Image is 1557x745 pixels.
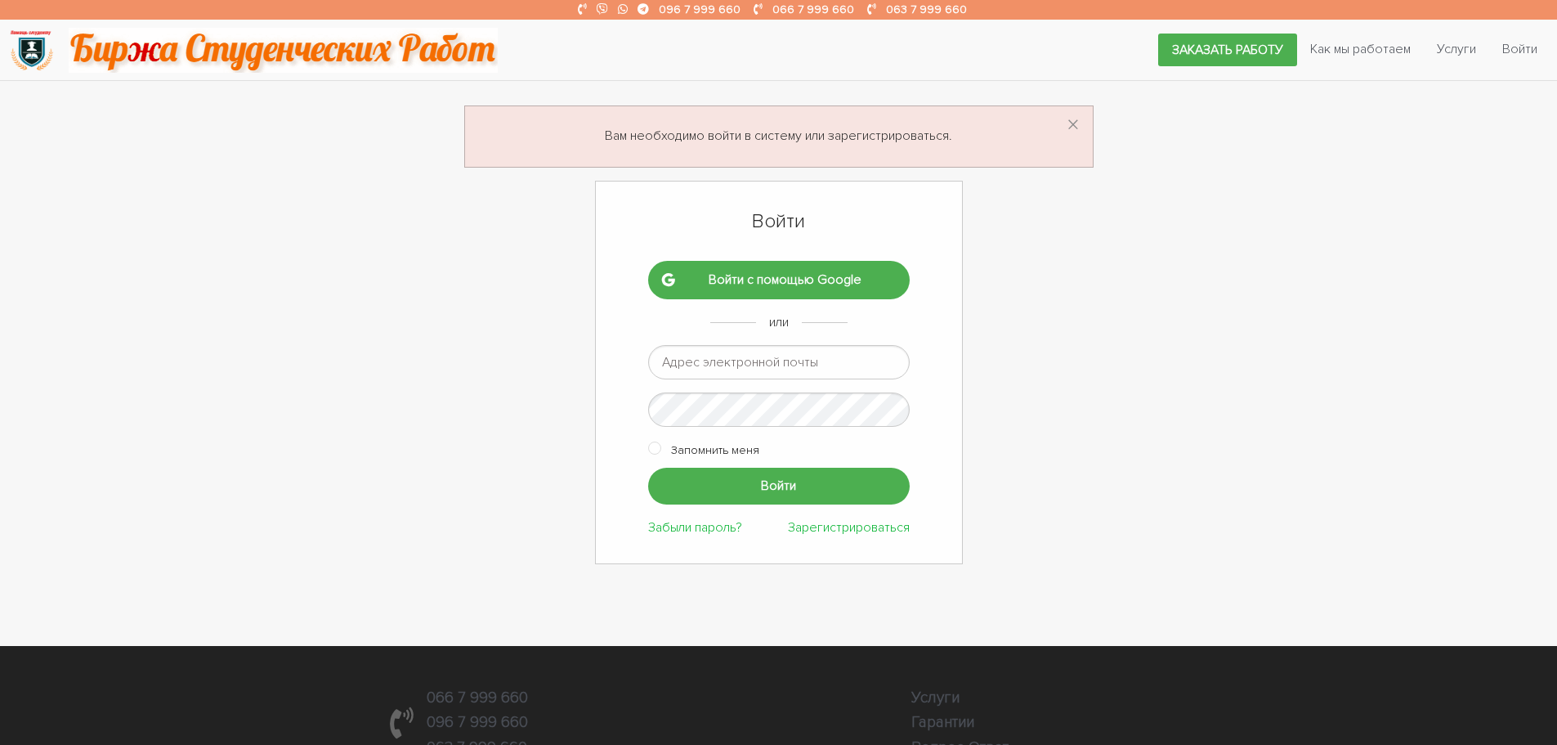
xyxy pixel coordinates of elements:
[674,273,896,287] span: Войти с помощью Google
[769,314,789,330] span: или
[659,2,740,16] a: 096 7 999 660
[911,688,960,707] a: Услуги
[648,261,910,298] a: Войти с помощью Google
[788,519,910,536] a: Зарегистрироваться
[1158,34,1297,66] a: Заказать работу
[886,2,967,16] a: 063 7 999 660
[1424,34,1489,65] a: Услуги
[485,126,1073,147] p: Вам необходимо войти в систему или зарегистрироваться.
[1067,110,1080,141] span: ×
[427,712,528,732] a: 096 7 999 660
[427,688,528,707] a: 066 7 999 660
[1489,34,1550,65] a: Войти
[1297,34,1424,65] a: Как мы работаем
[648,208,910,236] h1: Войти
[648,468,910,505] input: Войти
[69,28,498,73] img: motto-2ce64da2796df845c65ce8f9480b9c9d679903764b3ca6da4b6de107518df0fe.gif
[648,345,910,379] input: Адрес электронной почты
[671,440,759,460] label: Запомнить меня
[648,519,742,536] a: Забыли пароль?
[9,28,54,73] img: logo-135dea9cf721667cc4ddb0c1795e3ba8b7f362e3d0c04e2cc90b931989920324.png
[1067,113,1080,139] button: Dismiss alert
[911,712,974,732] a: Гарантии
[772,2,854,16] a: 066 7 999 660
